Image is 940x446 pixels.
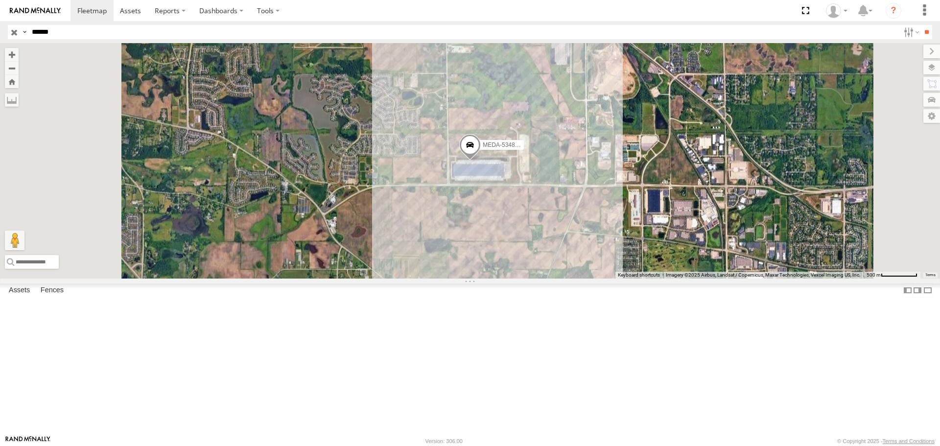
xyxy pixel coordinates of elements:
[5,61,19,75] button: Zoom out
[5,231,24,250] button: Drag Pegman onto the map to open Street View
[666,272,861,278] span: Imagery ©2025 Airbus, Landsat / Copernicus, Maxar Technologies, Vexcel Imaging US, Inc.
[10,7,61,14] img: rand-logo.svg
[925,273,936,277] a: Terms (opens in new tab)
[864,272,920,279] button: Map Scale: 500 m per 71 pixels
[903,283,913,298] label: Dock Summary Table to the Left
[5,75,19,88] button: Zoom Home
[4,284,35,298] label: Assets
[867,272,881,278] span: 500 m
[5,436,50,446] a: Visit our Website
[36,284,69,298] label: Fences
[5,48,19,61] button: Zoom in
[618,272,660,279] button: Keyboard shortcuts
[923,109,940,123] label: Map Settings
[483,141,539,148] span: MEDA-534803-Swing
[822,3,851,18] div: Mike Kuras
[837,438,935,444] div: © Copyright 2025 -
[21,25,28,39] label: Search Query
[886,3,901,19] i: ?
[900,25,921,39] label: Search Filter Options
[913,283,922,298] label: Dock Summary Table to the Right
[883,438,935,444] a: Terms and Conditions
[425,438,463,444] div: Version: 306.00
[923,283,933,298] label: Hide Summary Table
[5,93,19,107] label: Measure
